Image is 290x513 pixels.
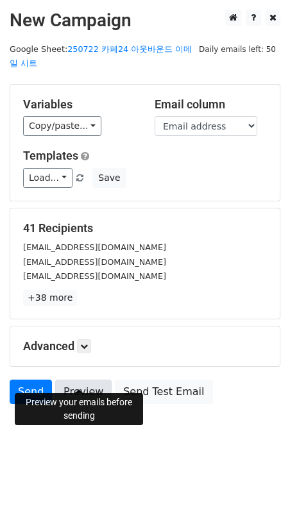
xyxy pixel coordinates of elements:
[23,168,72,188] a: Load...
[92,168,126,188] button: Save
[194,44,280,54] a: Daily emails left: 50
[23,221,267,235] h5: 41 Recipients
[23,97,135,112] h5: Variables
[23,116,101,136] a: Copy/paste...
[10,44,192,69] a: 250722 카페24 아웃바운드 이메일 시트
[115,380,212,404] a: Send Test Email
[23,271,166,281] small: [EMAIL_ADDRESS][DOMAIN_NAME]
[23,242,166,252] small: [EMAIL_ADDRESS][DOMAIN_NAME]
[23,257,166,267] small: [EMAIL_ADDRESS][DOMAIN_NAME]
[226,451,290,513] iframe: Chat Widget
[23,290,77,306] a: +38 more
[155,97,267,112] h5: Email column
[10,44,192,69] small: Google Sheet:
[10,380,52,404] a: Send
[23,149,78,162] a: Templates
[194,42,280,56] span: Daily emails left: 50
[15,393,143,425] div: Preview your emails before sending
[23,339,267,353] h5: Advanced
[55,380,112,404] a: Preview
[10,10,280,31] h2: New Campaign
